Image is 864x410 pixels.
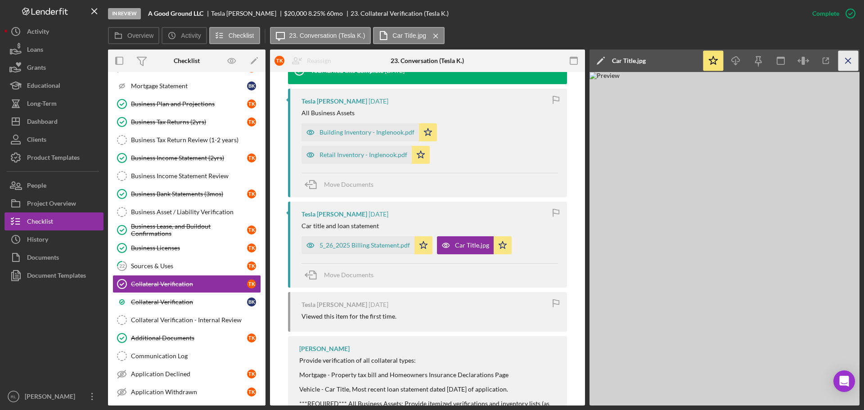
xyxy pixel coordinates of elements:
[301,236,432,254] button: 5_26_2025 Billing Statement.pdf
[174,57,200,64] div: Checklist
[112,383,261,401] a: Application WithdrawnTK
[247,297,256,306] div: B K
[4,230,103,248] button: History
[612,57,646,64] div: Car Title.jpg
[589,72,859,405] img: Preview
[112,311,261,329] a: Collateral Verification - Internal Review
[301,146,430,164] button: Retail Inventory - Inglenook.pdf
[27,248,59,269] div: Documents
[131,262,247,270] div: Sources & Uses
[131,388,247,396] div: Application Withdrawn
[27,230,48,251] div: History
[27,176,46,197] div: People
[247,243,256,252] div: T K
[308,10,325,17] div: 8.25 %
[324,180,373,188] span: Move Documents
[437,236,512,254] button: Car Title.jpg
[4,23,103,41] button: Activity
[112,131,261,149] a: Business Tax Return Review (1-2 years)
[301,313,396,320] div: Viewed this item for the first time.
[247,369,256,378] div: T K
[229,32,254,39] label: Checklist
[4,266,103,284] button: Document Templates
[301,264,382,286] button: Move Documents
[211,10,284,17] div: Tesla [PERSON_NAME]
[369,301,388,308] time: 2025-05-31 02:04
[131,298,247,306] div: Collateral Verification
[833,370,855,392] div: Open Intercom Messenger
[112,167,261,185] a: Business Income Statement Review
[112,203,261,221] a: Business Asset / Liability Verification
[247,261,256,270] div: T K
[319,129,414,136] div: Building Inventory - Inglenook.pdf
[131,208,261,216] div: Business Asset / Liability Verification
[108,27,159,44] button: Overview
[131,82,247,90] div: Mortgage Statement
[112,275,261,293] a: Collateral VerificationTK
[112,347,261,365] a: Communication Log
[112,77,261,95] a: Mortgage StatementBK
[301,211,367,218] div: Tesla [PERSON_NAME]
[299,357,558,364] div: Provide verification of all collateral types:
[391,57,464,64] div: 23. Conversation (Tesla K.)
[112,257,261,275] a: 22Sources & UsesTK
[369,98,388,105] time: 2025-06-10 19:41
[4,212,103,230] a: Checklist
[4,113,103,131] button: Dashboard
[812,5,839,23] div: Complete
[4,194,103,212] a: Project Overview
[131,154,247,162] div: Business Income Statement (2yrs)
[301,222,379,230] div: Car title and loan statement
[119,263,125,269] tspan: 22
[11,394,17,399] text: RL
[247,279,256,288] div: T K
[373,27,445,44] button: Car Title.jpg
[27,113,58,133] div: Dashboard
[131,223,247,237] div: Business Lease, and Buildout Confirmations
[284,9,307,17] span: $20,000
[148,10,203,17] b: A Good Ground LLC
[351,10,449,17] div: 23. Collateral Verification (Tesla K.)
[803,5,859,23] button: Complete
[4,59,103,77] a: Grants
[270,52,340,70] button: TKReassign
[112,293,261,311] a: Collateral VerificationBK
[319,242,410,249] div: 5_26_2025 Billing Statement.pdf
[4,149,103,167] a: Product Templates
[112,365,261,383] a: Application DeclinedTK
[301,173,382,196] button: Move Documents
[112,221,261,239] a: Business Lease, and Buildout ConfirmationsTK
[27,194,76,215] div: Project Overview
[274,56,284,66] div: T K
[299,386,558,393] div: Vehicle - Car Title, Most recent loan statement dated [DATE] of application.
[131,316,261,324] div: Collateral Verification - Internal Review
[4,95,103,113] button: Long-Term
[455,242,489,249] div: Car Title.jpg
[27,131,46,151] div: Clients
[247,81,256,90] div: B K
[4,176,103,194] a: People
[209,27,260,44] button: Checklist
[4,131,103,149] button: Clients
[112,113,261,131] a: Business Tax Returns (2yrs)TK
[247,189,256,198] div: T K
[108,8,141,19] div: In Review
[27,77,60,97] div: Educational
[247,153,256,162] div: T K
[247,99,256,108] div: T K
[22,387,81,408] div: [PERSON_NAME]
[131,100,247,108] div: Business Plan and Projections
[4,248,103,266] button: Documents
[301,98,367,105] div: Tesla [PERSON_NAME]
[131,244,247,252] div: Business Licenses
[131,190,247,198] div: Business Bank Statements (3mos)
[131,334,247,342] div: Additional Documents
[162,27,207,44] button: Activity
[131,370,247,378] div: Application Declined
[299,371,558,378] div: Mortgage - Property tax bill and Homeowners Insurance Declarations Page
